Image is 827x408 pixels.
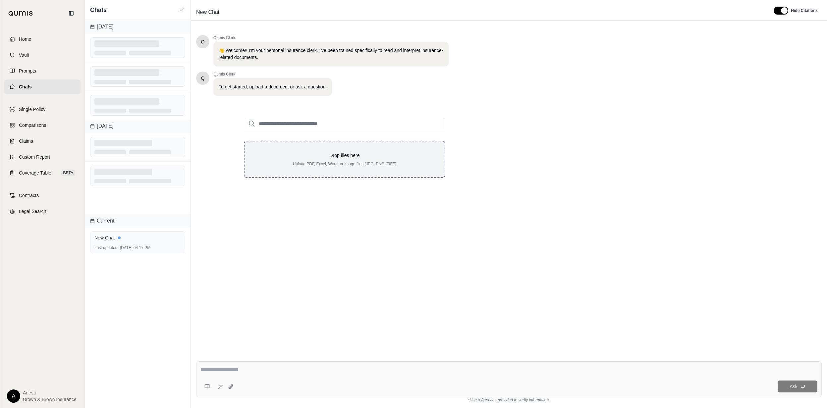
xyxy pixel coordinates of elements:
div: A [7,389,20,403]
button: Collapse sidebar [66,8,77,19]
span: Claims [19,138,33,144]
div: [DATE] [85,20,191,33]
a: Chats [4,79,81,94]
a: Prompts [4,64,81,78]
div: Current [85,214,191,228]
p: Upload PDF, Excel, Word, or image files (JPG, PNG, TIFF) [255,161,434,167]
span: Brown & Brown Insurance [23,396,77,403]
p: Drop files here [255,152,434,159]
a: Vault [4,48,81,62]
span: Ask [790,384,797,389]
span: Single Policy [19,106,45,113]
span: Qumis Clerk [213,35,449,40]
a: Coverage TableBETA [4,166,81,180]
p: 👋 Welcome!! I'm your personal insurance clerk. I've been trained specifically to read and interpr... [219,47,443,61]
a: Home [4,32,81,46]
span: Home [19,36,31,42]
div: [DATE] [85,120,191,133]
span: Comparisons [19,122,46,128]
a: Custom Report [4,150,81,164]
span: Hello [201,75,205,81]
span: Contracts [19,192,39,199]
span: Chats [19,83,32,90]
span: Custom Report [19,154,50,160]
span: Legal Search [19,208,46,215]
span: Chats [90,5,107,15]
span: Vault [19,52,29,58]
button: Ask [778,381,817,392]
a: Comparisons [4,118,81,132]
a: Claims [4,134,81,148]
span: New Chat [193,7,222,18]
div: Edit Title [193,7,766,18]
img: Qumis Logo [8,11,33,16]
div: New Chat [94,234,181,241]
div: [DATE] 04:17 PM [94,245,181,250]
span: Last updated: [94,245,119,250]
span: Qumis Clerk [213,72,332,77]
div: *Use references provided to verify information. [196,397,822,403]
span: Anesti [23,389,77,396]
span: Prompts [19,68,36,74]
span: Hello [201,38,205,45]
span: Hide Citations [791,8,818,13]
span: BETA [61,170,75,176]
a: Single Policy [4,102,81,117]
span: Coverage Table [19,170,51,176]
a: Legal Search [4,204,81,219]
button: New Chat [177,6,185,14]
a: Contracts [4,188,81,203]
p: To get started, upload a document or ask a question. [219,83,327,90]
